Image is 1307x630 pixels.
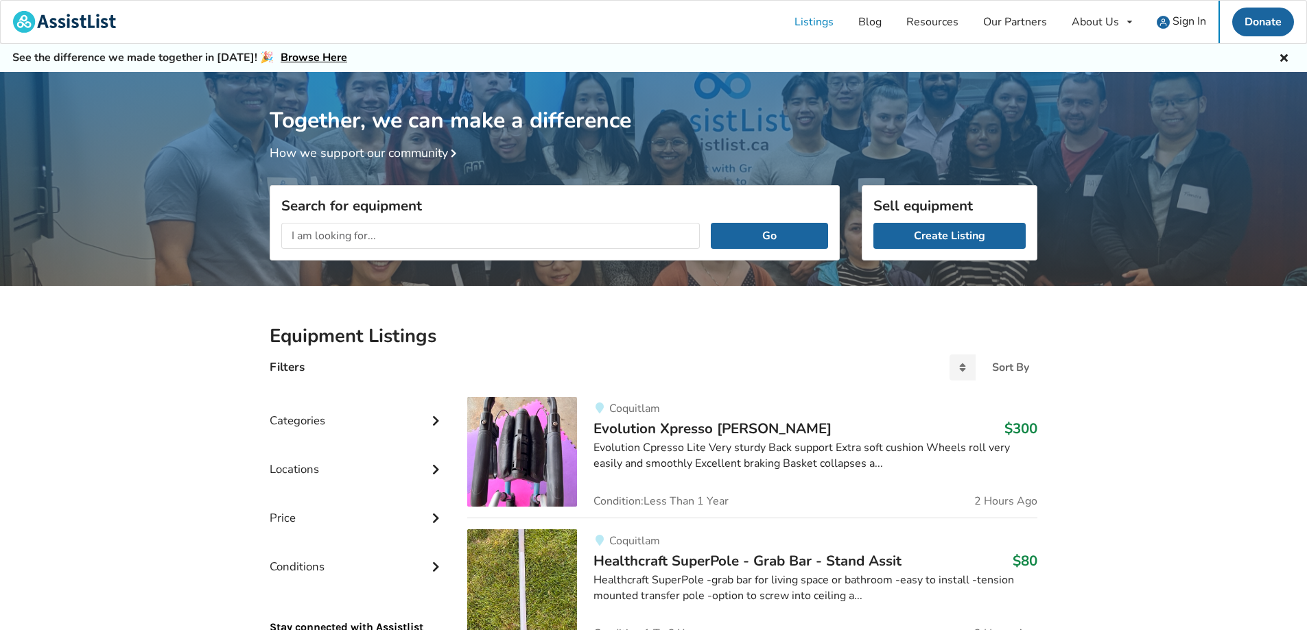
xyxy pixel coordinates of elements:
[593,440,1037,472] div: Evolution Cpresso Lite Very sturdy Back support Extra soft cushion Wheels roll very easily and sm...
[1157,16,1170,29] img: user icon
[711,223,828,249] button: Go
[270,386,445,435] div: Categories
[873,197,1026,215] h3: Sell equipment
[593,496,729,507] span: Condition: Less Than 1 Year
[281,223,700,249] input: I am looking for...
[270,324,1037,348] h2: Equipment Listings
[1232,8,1294,36] a: Donate
[593,572,1037,604] div: Healthcraft SuperPole -grab bar for living space or bathroom -easy to install -tension mounted tr...
[782,1,846,43] a: Listings
[270,72,1037,134] h1: Together, we can make a difference
[609,533,660,548] span: Coquitlam
[270,483,445,532] div: Price
[270,435,445,483] div: Locations
[974,496,1037,507] span: 2 Hours Ago
[609,401,660,416] span: Coquitlam
[270,532,445,581] div: Conditions
[992,362,1029,373] div: Sort By
[593,551,902,570] span: Healthcraft SuperPole - Grab Bar - Stand Assit
[281,50,347,65] a: Browse Here
[281,197,828,215] h3: Search for equipment
[846,1,894,43] a: Blog
[467,397,577,507] img: mobility-evolution xpresso lite walker
[270,359,305,375] h4: Filters
[1072,16,1119,27] div: About Us
[1173,14,1206,29] span: Sign In
[894,1,971,43] a: Resources
[971,1,1059,43] a: Our Partners
[873,223,1026,249] a: Create Listing
[1004,420,1037,437] h3: $300
[467,397,1037,518] a: mobility-evolution xpresso lite walkerCoquitlamEvolution Xpresso [PERSON_NAME]$300Evolution Cpres...
[1144,1,1218,43] a: user icon Sign In
[1013,552,1037,570] h3: $80
[593,419,832,438] span: Evolution Xpresso [PERSON_NAME]
[270,145,462,161] a: How we support our community
[13,11,116,33] img: assistlist-logo
[12,51,347,65] h5: See the difference we made together in [DATE]! 🎉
